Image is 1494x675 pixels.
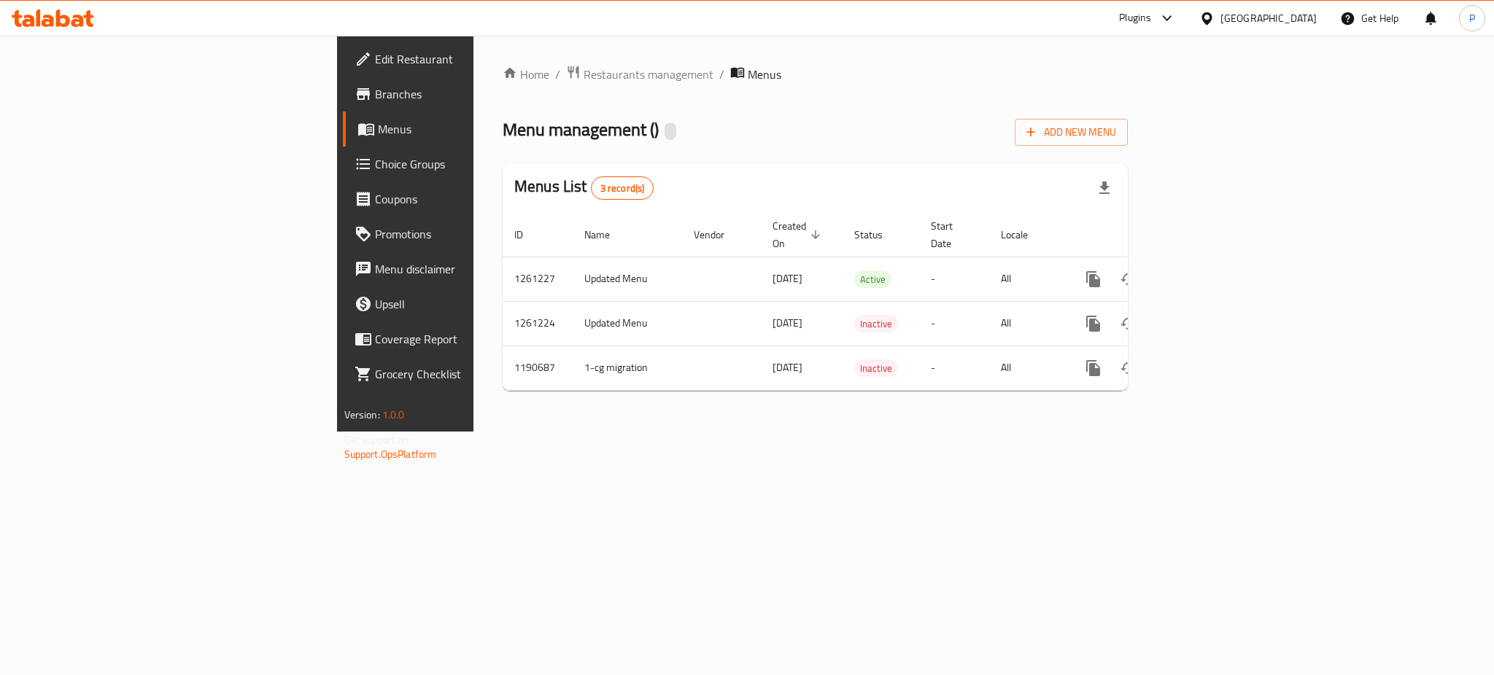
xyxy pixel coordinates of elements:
a: Restaurants management [566,65,713,84]
span: Name [584,226,629,243]
td: All [989,257,1064,301]
div: Inactive [854,315,898,332]
span: 3 record(s) [592,182,654,195]
td: All [989,301,1064,346]
td: - [919,257,989,301]
li: / [719,66,724,83]
a: Promotions [343,216,587,251]
span: Get support on: [344,430,411,449]
button: more [1076,351,1111,386]
a: Upsell [343,286,587,321]
td: All [989,346,1064,390]
span: Locale [1001,226,1047,243]
span: Branches [375,85,575,103]
span: Coverage Report [375,330,575,348]
span: Grocery Checklist [375,365,575,383]
div: Export file [1087,171,1122,206]
span: Active [854,271,891,288]
td: - [919,346,989,390]
span: [DATE] [773,269,802,288]
span: Restaurants management [584,66,713,83]
div: Plugins [1119,9,1151,27]
span: [DATE] [773,313,802,332]
button: Change Status [1111,262,1146,297]
span: Menus [378,120,575,138]
span: Vendor [694,226,743,243]
a: Menus [343,112,587,147]
span: Edit Restaurant [375,50,575,68]
span: ID [514,226,542,243]
span: Inactive [854,316,898,332]
span: Choice Groups [375,155,575,173]
span: [DATE] [773,358,802,377]
a: Edit Restaurant [343,42,587,77]
td: Updated Menu [573,301,682,346]
a: Menu disclaimer [343,251,587,286]
div: [GEOGRAPHIC_DATA] [1220,10,1317,26]
a: Coupons [343,182,587,216]
a: Coverage Report [343,321,587,356]
h2: Menus List [514,176,654,200]
div: Total records count [591,176,654,200]
span: Menu disclaimer [375,260,575,278]
a: Branches [343,77,587,112]
table: enhanced table [503,213,1228,391]
span: P [1469,10,1475,26]
button: more [1076,262,1111,297]
span: 1.0.0 [382,405,405,424]
button: more [1076,306,1111,341]
a: Choice Groups [343,147,587,182]
button: Change Status [1111,306,1146,341]
button: Change Status [1111,351,1146,386]
span: Upsell [375,295,575,313]
td: - [919,301,989,346]
th: Actions [1064,213,1228,257]
span: Inactive [854,360,898,377]
td: Updated Menu [573,257,682,301]
span: Add New Menu [1026,123,1116,141]
span: Created On [773,217,825,252]
span: Status [854,226,902,243]
span: Version: [344,405,380,424]
span: Start Date [931,217,972,252]
button: Add New Menu [1015,119,1128,146]
nav: breadcrumb [503,65,1128,84]
span: Menus [748,66,781,83]
a: Grocery Checklist [343,356,587,391]
td: 1-cg migration [573,346,682,390]
a: Support.OpsPlatform [344,445,437,464]
span: Coupons [375,190,575,208]
span: Promotions [375,225,575,243]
